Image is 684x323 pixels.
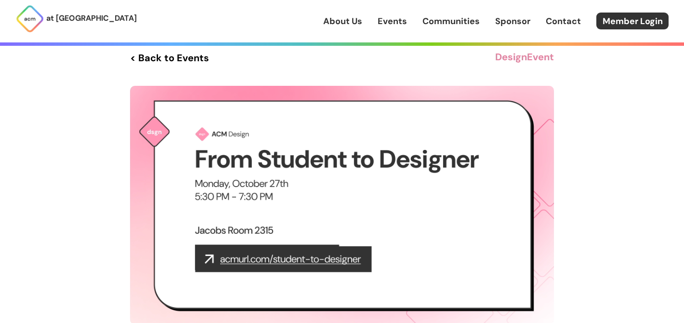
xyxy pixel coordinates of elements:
p: at [GEOGRAPHIC_DATA] [46,12,137,25]
a: < Back to Events [130,49,209,67]
a: Communities [422,15,480,27]
img: ACM Logo [15,4,44,33]
a: at [GEOGRAPHIC_DATA] [15,4,137,33]
a: Sponsor [495,15,530,27]
h3: Design Event [495,49,554,67]
a: About Us [323,15,362,27]
a: Contact [546,15,581,27]
a: Events [378,15,407,27]
a: Member Login [596,13,669,29]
